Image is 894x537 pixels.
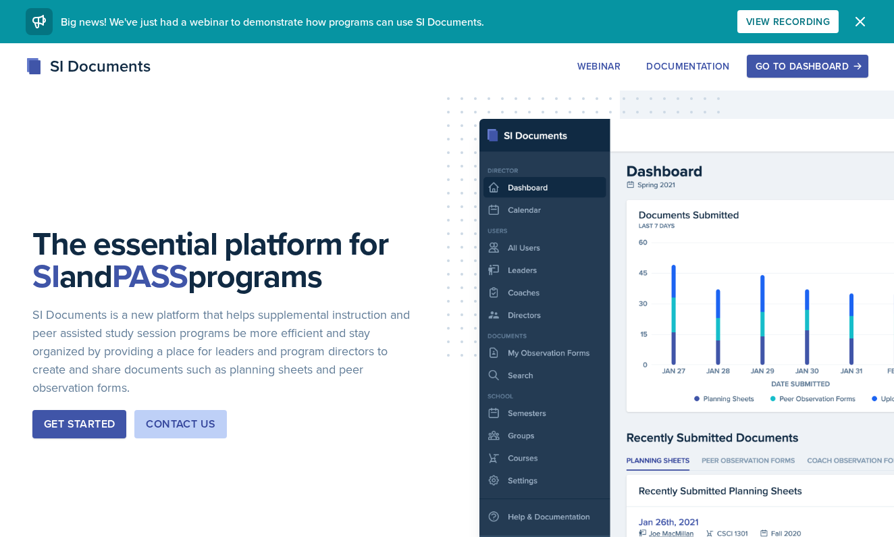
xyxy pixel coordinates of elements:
[44,416,115,432] div: Get Started
[569,55,629,78] button: Webinar
[746,16,830,27] div: View Recording
[146,416,215,432] div: Contact Us
[756,61,860,72] div: Go to Dashboard
[737,10,839,33] button: View Recording
[577,61,621,72] div: Webinar
[61,14,484,29] span: Big news! We've just had a webinar to demonstrate how programs can use SI Documents.
[646,61,730,72] div: Documentation
[32,410,126,438] button: Get Started
[747,55,868,78] button: Go to Dashboard
[637,55,739,78] button: Documentation
[26,54,151,78] div: SI Documents
[134,410,227,438] button: Contact Us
